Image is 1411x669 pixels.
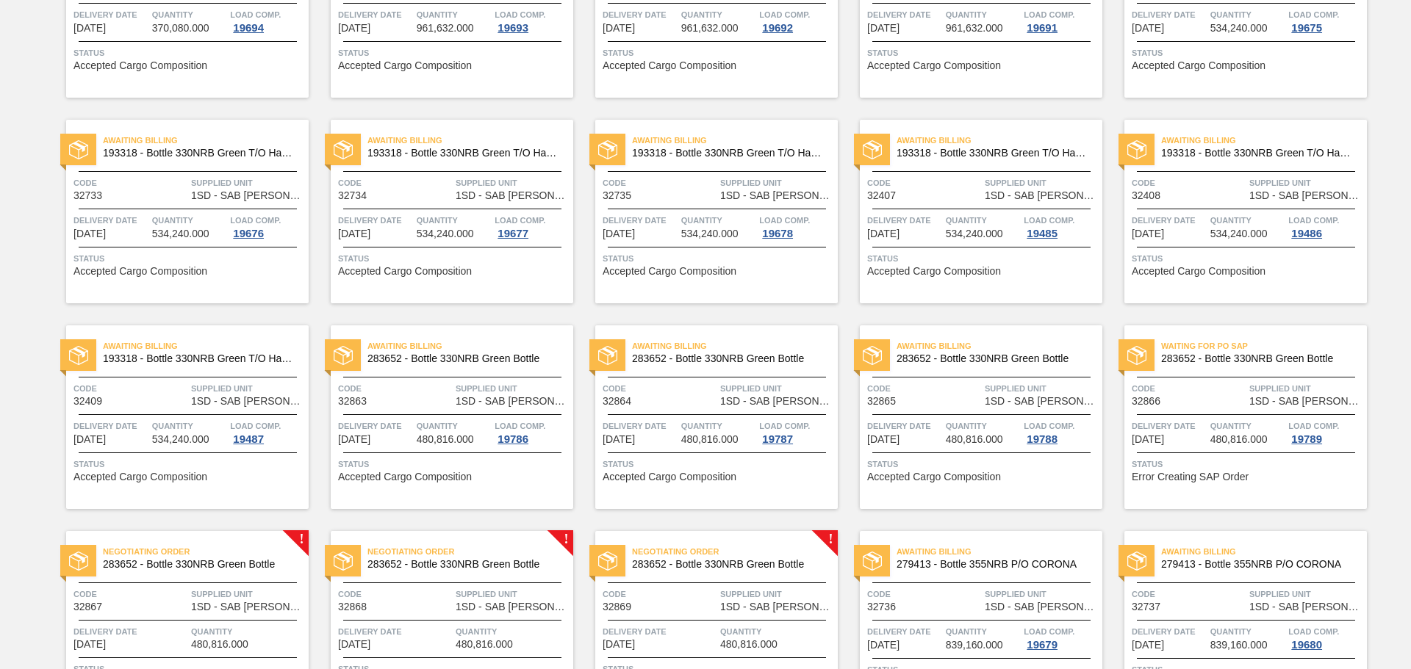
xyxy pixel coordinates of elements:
[573,325,838,509] a: statusAwaiting Billing283652 - Bottle 330NRB Green BottleCode32864Supplied Unit1SD - SAB [PERSON_...
[603,213,678,228] span: Delivery Date
[338,396,367,407] span: 32863
[759,419,834,445] a: Load Comp.19787
[603,601,631,612] span: 32869
[867,640,900,651] span: 10/18/2025
[1132,266,1265,277] span: Accepted Cargo Composition
[1024,433,1060,445] div: 19788
[1024,7,1074,22] span: Load Comp.
[632,148,826,159] span: 193318 - Bottle 330NRB Green T/O Handi Fly Fish
[73,624,187,639] span: Delivery Date
[495,419,545,433] span: Load Comp.
[73,419,148,433] span: Delivery Date
[632,133,838,148] span: Awaiting Billing
[985,587,1099,601] span: Supplied Unit
[1288,228,1325,239] div: 19486
[681,228,739,239] span: 534,240.000
[338,46,570,60] span: Status
[191,176,305,190] span: Supplied Unit
[230,213,305,239] a: Load Comp.19676
[367,339,573,353] span: Awaiting Billing
[338,419,413,433] span: Delivery Date
[338,457,570,471] span: Status
[867,624,942,639] span: Delivery Date
[1024,624,1099,651] a: Load Comp.19679
[230,7,305,34] a: Load Comp.19694
[456,624,570,639] span: Quantity
[334,140,353,159] img: status
[603,457,834,471] span: Status
[69,140,88,159] img: status
[73,251,305,266] span: Status
[1210,640,1268,651] span: 839,160.000
[338,587,452,601] span: Code
[73,396,102,407] span: 32409
[867,601,896,612] span: 32736
[720,624,834,639] span: Quantity
[495,433,531,445] div: 19786
[191,587,305,601] span: Supplied Unit
[985,396,1099,407] span: 1SD - SAB Rosslyn Brewery
[720,587,834,601] span: Supplied Unit
[334,346,353,365] img: status
[603,7,678,22] span: Delivery Date
[1161,544,1367,559] span: Awaiting Billing
[573,120,838,303] a: statusAwaiting Billing193318 - Bottle 330NRB Green T/O Handi Fly FishCode32735Supplied Unit1SD - ...
[867,266,1001,277] span: Accepted Cargo Composition
[1132,213,1207,228] span: Delivery Date
[603,381,717,396] span: Code
[73,46,305,60] span: Status
[1288,213,1339,228] span: Load Comp.
[1249,190,1363,201] span: 1SD - SAB Rosslyn Brewery
[1288,213,1363,239] a: Load Comp.19486
[681,434,739,445] span: 480,816.000
[152,23,209,34] span: 370,080.000
[73,190,102,201] span: 32733
[191,624,305,639] span: Quantity
[495,22,531,34] div: 19693
[1132,396,1160,407] span: 32866
[230,7,281,22] span: Load Comp.
[152,7,227,22] span: Quantity
[456,176,570,190] span: Supplied Unit
[1132,457,1363,471] span: Status
[759,433,796,445] div: 19787
[946,434,1003,445] span: 480,816.000
[632,353,826,364] span: 283652 - Bottle 330NRB Green Bottle
[946,23,1003,34] span: 961,632.000
[1132,228,1164,239] span: 10/15/2025
[309,120,573,303] a: statusAwaiting Billing193318 - Bottle 330NRB Green T/O Handi Fly FishCode32734Supplied Unit1SD - ...
[456,601,570,612] span: 1SD - SAB Rosslyn Brewery
[230,433,267,445] div: 19487
[338,7,413,22] span: Delivery Date
[191,396,305,407] span: 1SD - SAB Rosslyn Brewery
[456,381,570,396] span: Supplied Unit
[1161,353,1355,364] span: 283652 - Bottle 330NRB Green Bottle
[456,396,570,407] span: 1SD - SAB Rosslyn Brewery
[1024,228,1060,239] div: 19485
[759,228,796,239] div: 19678
[867,396,896,407] span: 32865
[338,624,452,639] span: Delivery Date
[1210,7,1285,22] span: Quantity
[1288,624,1339,639] span: Load Comp.
[759,7,834,34] a: Load Comp.19692
[1210,228,1268,239] span: 534,240.000
[1161,148,1355,159] span: 193318 - Bottle 330NRB Green T/O Handi Fly Fish
[681,7,756,22] span: Quantity
[1288,7,1339,22] span: Load Comp.
[152,213,227,228] span: Quantity
[1161,339,1367,353] span: Waiting for PO SAP
[1210,434,1268,445] span: 480,816.000
[1132,381,1246,396] span: Code
[1024,419,1074,433] span: Load Comp.
[191,190,305,201] span: 1SD - SAB Rosslyn Brewery
[1024,419,1099,445] a: Load Comp.19788
[1127,346,1146,365] img: status
[946,7,1021,22] span: Quantity
[417,228,474,239] span: 534,240.000
[1132,251,1363,266] span: Status
[338,213,413,228] span: Delivery Date
[946,228,1003,239] span: 534,240.000
[759,22,796,34] div: 19692
[1288,624,1363,651] a: Load Comp.19680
